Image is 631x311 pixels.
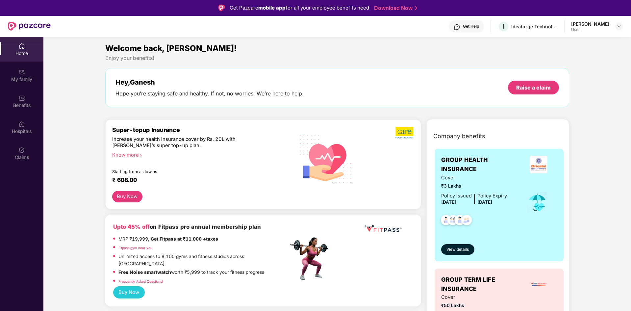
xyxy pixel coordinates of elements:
[459,213,475,229] img: svg+xml;base64,PHN2ZyB4bWxucz0iaHR0cDovL3d3dy53My5vcmcvMjAwMC9zdmciIHdpZHRoPSI0OC45NDMiIGhlaWdodD...
[115,90,304,97] div: Hope you’re staying safe and healthy. If not, no worries. We’re here to help.
[18,95,25,101] img: svg+xml;base64,PHN2ZyBpZD0iQmVuZWZpdHMiIHhtbG5zPSJodHRwOi8vd3d3LnczLm9yZy8yMDAwL3N2ZyIgd2lkdGg9Ij...
[446,246,469,253] span: View details
[112,136,260,149] div: Increase your health insurance cover by Rs. 20L with [PERSON_NAME]’s super top-up plan.
[441,294,507,301] span: Cover
[463,24,479,29] div: Get Help
[441,275,522,294] span: GROUP TERM LIFE INSURANCE
[151,236,218,242] strong: Get Fitpass at ₹11,000 +taxes
[218,5,225,11] img: Logo
[258,5,286,11] strong: mobile app
[617,24,622,29] img: svg+xml;base64,PHN2ZyBpZD0iRHJvcGRvd24tMzJ4MzIiIHhtbG5zPSJodHRwOi8vd3d3LnczLm9yZy8yMDAwL3N2ZyIgd2...
[511,23,557,30] div: Ideaforge Technology Ltd
[441,183,507,190] span: ₹3 Lakhs
[18,69,25,75] img: svg+xml;base64,PHN2ZyB3aWR0aD0iMjAiIGhlaWdodD0iMjAiIHZpZXdCb3g9IjAgMCAyMCAyMCIgZmlsbD0ibm9uZSIgeG...
[374,5,415,12] a: Download Now
[395,126,414,139] img: b5dec4f62d2307b9de63beb79f102df3.png
[441,244,474,255] button: View details
[571,27,609,32] div: User
[113,223,150,230] b: Upto 45% off
[433,132,485,141] span: Company benefits
[139,153,142,157] span: right
[503,22,504,30] span: I
[527,192,548,213] img: icon
[118,253,288,267] p: Unlimited access to 8,100 gyms and fitness studios across [GEOGRAPHIC_DATA]
[530,156,547,173] img: insurerLogo
[441,199,456,205] span: [DATE]
[454,24,460,30] img: svg+xml;base64,PHN2ZyBpZD0iSGVscC0zMngzMiIgeG1sbnM9Imh0dHA6Ly93d3cudzMub3JnLzIwMDAvc3ZnIiB3aWR0aD...
[438,213,454,229] img: svg+xml;base64,PHN2ZyB4bWxucz0iaHR0cDovL3d3dy53My5vcmcvMjAwMC9zdmciIHdpZHRoPSI0OC45NDMiIGhlaWdodD...
[288,236,334,282] img: fpp.png
[105,43,237,53] span: Welcome back, [PERSON_NAME]!
[363,222,403,235] img: fppp.png
[112,191,142,202] button: Buy Now
[18,147,25,153] img: svg+xml;base64,PHN2ZyBpZD0iQ2xhaW0iIHhtbG5zPSJodHRwOi8vd3d3LnczLm9yZy8yMDAwL3N2ZyIgd2lkdGg9IjIwIi...
[112,169,261,174] div: Starting from as low as
[477,192,507,200] div: Policy Expiry
[8,22,51,31] img: New Pazcare Logo
[516,84,551,91] div: Raise a claim
[441,192,472,200] div: Policy issued
[105,55,569,62] div: Enjoy your benefits!
[230,4,369,12] div: Get Pazcare for all your employee benefits need
[18,43,25,49] img: svg+xml;base64,PHN2ZyBpZD0iSG9tZSIgeG1sbnM9Imh0dHA6Ly93d3cudzMub3JnLzIwMDAvc3ZnIiB3aWR0aD0iMjAiIG...
[112,126,289,133] div: Super-topup Insurance
[294,127,357,191] img: svg+xml;base64,PHN2ZyB4bWxucz0iaHR0cDovL3d3dy53My5vcmcvMjAwMC9zdmciIHhtbG5zOnhsaW5rPSJodHRwOi8vd3...
[571,21,609,27] div: [PERSON_NAME]
[113,286,145,298] button: Buy Now
[441,302,507,309] span: ₹50 Lakhs
[477,199,492,205] span: [DATE]
[112,176,282,184] div: ₹ 608.00
[118,270,171,275] strong: Free Noise smartwatch
[531,275,548,293] img: insurerLogo
[441,155,520,174] span: GROUP HEALTH INSURANCE
[118,236,149,242] del: MRP ₹19,999,
[445,213,461,229] img: svg+xml;base64,PHN2ZyB4bWxucz0iaHR0cDovL3d3dy53My5vcmcvMjAwMC9zdmciIHdpZHRoPSI0OC45MTUiIGhlaWdodD...
[452,213,468,229] img: svg+xml;base64,PHN2ZyB4bWxucz0iaHR0cDovL3d3dy53My5vcmcvMjAwMC9zdmciIHdpZHRoPSI0OC45NDMiIGhlaWdodD...
[115,78,304,86] div: Hey, Ganesh
[118,279,163,283] a: Frequently Asked Questions!
[113,223,261,230] b: on Fitpass pro annual membership plan
[415,5,417,12] img: Stroke
[118,246,152,250] a: Fitpass gym near you
[112,152,285,157] div: Know more
[118,269,264,276] p: worth ₹5,999 to track your fitness progress
[441,174,507,182] span: Cover
[18,121,25,127] img: svg+xml;base64,PHN2ZyBpZD0iSG9zcGl0YWxzIiB4bWxucz0iaHR0cDovL3d3dy53My5vcmcvMjAwMC9zdmciIHdpZHRoPS...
